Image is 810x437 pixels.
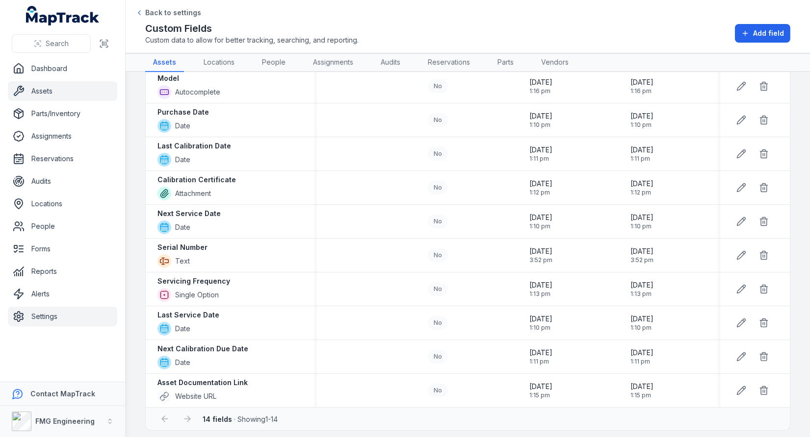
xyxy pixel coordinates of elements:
[175,290,219,300] span: Single Option
[175,121,190,131] span: Date
[630,213,653,230] time: 23/07/2025, 1:10:36 pm
[428,215,448,228] div: No
[8,149,117,169] a: Reservations
[630,314,653,332] time: 23/07/2025, 1:10:28 pm
[630,111,653,129] time: 23/07/2025, 1:10:18 pm
[8,171,117,191] a: Audits
[630,348,653,358] span: [DATE]
[428,316,448,330] div: No
[630,314,653,324] span: [DATE]
[529,111,552,121] span: [DATE]
[630,145,653,163] time: 23/07/2025, 1:11:20 pm
[529,77,552,95] time: 23/07/2025, 1:16:29 pm
[157,344,248,354] strong: Next Calibration Due Date
[428,113,448,127] div: No
[8,104,117,123] a: Parts/Inventory
[630,155,653,163] span: 1:11 pm
[529,155,552,163] span: 1:11 pm
[529,179,552,189] span: [DATE]
[529,280,552,298] time: 23/07/2025, 1:13:51 pm
[35,417,95,425] strong: FMG Engineering
[630,213,653,222] span: [DATE]
[145,8,201,18] span: Back to settings
[529,324,552,332] span: 1:10 pm
[203,415,278,423] span: · Showing 1 - 14
[529,290,552,298] span: 1:13 pm
[529,246,552,264] time: 10/02/2025, 3:52:25 pm
[157,107,209,117] strong: Purchase Date
[529,213,552,222] span: [DATE]
[157,378,248,388] strong: Asset Documentation Link
[529,145,552,163] time: 23/07/2025, 1:11:20 pm
[630,290,653,298] span: 1:13 pm
[630,246,653,264] time: 10/02/2025, 3:52:25 pm
[529,256,552,264] span: 3:52 pm
[26,6,100,25] a: MapTrack
[420,53,478,72] a: Reservations
[428,350,448,364] div: No
[630,382,653,391] span: [DATE]
[630,256,653,264] span: 3:52 pm
[428,147,448,161] div: No
[254,53,293,72] a: People
[8,239,117,259] a: Forms
[630,77,653,87] span: [DATE]
[30,389,95,398] strong: Contact MapTrack
[145,35,359,45] span: Custom data to allow for better tracking, searching, and reporting.
[175,256,190,266] span: Text
[630,77,653,95] time: 23/07/2025, 1:16:29 pm
[145,53,184,72] a: Assets
[157,175,236,185] strong: Calibration Certificate
[753,28,784,38] span: Add field
[428,79,448,93] div: No
[175,391,216,401] span: Website URL
[630,145,653,155] span: [DATE]
[529,121,552,129] span: 1:10 pm
[157,243,208,252] strong: Serial Number
[8,307,117,326] a: Settings
[175,87,220,97] span: Autocomplete
[630,246,653,256] span: [DATE]
[490,53,522,72] a: Parts
[529,77,552,87] span: [DATE]
[630,111,653,121] span: [DATE]
[203,415,232,423] strong: 14 fields
[630,222,653,230] span: 1:10 pm
[533,53,576,72] a: Vendors
[529,145,552,155] span: [DATE]
[8,126,117,146] a: Assignments
[305,53,361,72] a: Assignments
[8,217,117,236] a: People
[529,189,552,196] span: 1:12 pm
[157,276,230,286] strong: Servicing Frequency
[630,382,653,399] time: 23/07/2025, 1:15:51 pm
[630,121,653,129] span: 1:10 pm
[529,111,552,129] time: 23/07/2025, 1:10:18 pm
[8,284,117,304] a: Alerts
[630,87,653,95] span: 1:16 pm
[529,382,552,391] span: [DATE]
[630,358,653,365] span: 1:11 pm
[529,358,552,365] span: 1:11 pm
[529,391,552,399] span: 1:15 pm
[630,280,653,290] span: [DATE]
[630,179,653,196] time: 23/07/2025, 1:12:01 pm
[630,324,653,332] span: 1:10 pm
[46,39,69,49] span: Search
[8,81,117,101] a: Assets
[529,348,552,358] span: [DATE]
[175,155,190,165] span: Date
[8,262,117,281] a: Reports
[373,53,408,72] a: Audits
[735,24,790,43] button: Add field
[8,194,117,214] a: Locations
[12,34,91,53] button: Search
[175,358,190,367] span: Date
[630,189,653,196] span: 1:12 pm
[175,189,211,198] span: Attachment
[630,348,653,365] time: 23/07/2025, 1:11:28 pm
[630,391,653,399] span: 1:15 pm
[428,282,448,296] div: No
[157,73,179,83] strong: Model
[157,310,219,320] strong: Last Service Date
